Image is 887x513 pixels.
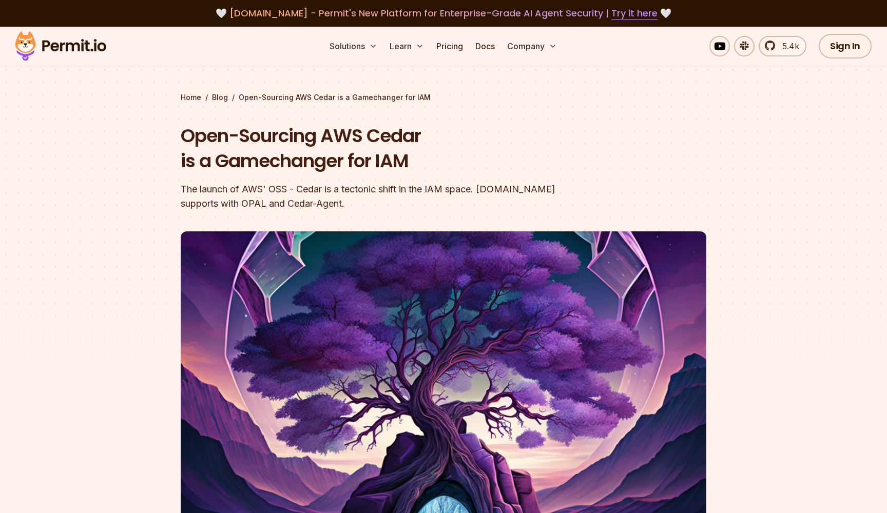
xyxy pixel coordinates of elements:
div: 🤍 🤍 [25,6,862,21]
a: Try it here [611,7,658,20]
a: 5.4k [759,36,806,56]
a: Docs [471,36,499,56]
div: The launch of AWS' OSS - Cedar is a tectonic shift in the IAM space. [DOMAIN_NAME] supports with ... [181,182,575,211]
h1: Open-Sourcing AWS Cedar is a Gamechanger for IAM [181,123,575,174]
span: 5.4k [776,40,799,52]
a: Home [181,92,201,103]
button: Learn [385,36,428,56]
div: / / [181,92,706,103]
button: Solutions [325,36,381,56]
a: Blog [212,92,228,103]
button: Company [503,36,561,56]
a: Pricing [432,36,467,56]
a: Sign In [819,34,872,58]
img: Permit logo [10,29,111,64]
span: [DOMAIN_NAME] - Permit's New Platform for Enterprise-Grade AI Agent Security | [229,7,658,19]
